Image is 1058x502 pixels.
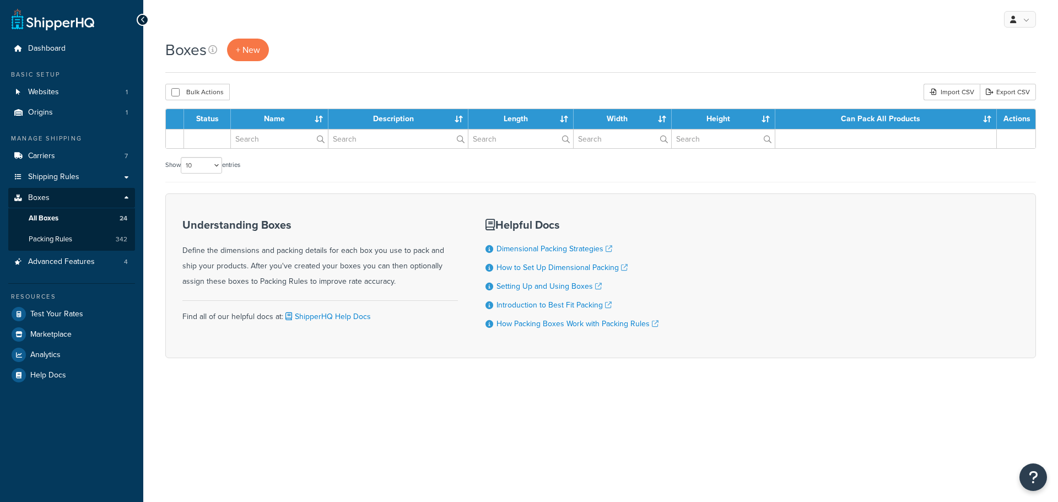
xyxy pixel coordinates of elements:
span: Help Docs [30,371,66,380]
li: Boxes [8,188,135,251]
th: Description [328,109,468,129]
select: Showentries [181,157,222,174]
a: + New [227,39,269,61]
span: 7 [125,152,128,161]
div: Define the dimensions and packing details for each box you use to pack and ship your products. Af... [182,219,458,289]
li: Websites [8,82,135,102]
a: Boxes [8,188,135,208]
div: Resources [8,292,135,301]
a: Introduction to Best Fit Packing [496,299,612,311]
li: Origins [8,102,135,123]
a: Help Docs [8,365,135,385]
th: Status [184,109,231,129]
a: Shipping Rules [8,167,135,187]
a: Advanced Features 4 [8,252,135,272]
a: Setting Up and Using Boxes [496,280,602,292]
span: Websites [28,88,59,97]
a: Packing Rules 342 [8,229,135,250]
a: Marketplace [8,325,135,344]
input: Search [328,129,468,148]
span: + New [236,44,260,56]
span: Shipping Rules [28,172,79,182]
button: Bulk Actions [165,84,230,100]
input: Search [468,129,573,148]
a: Analytics [8,345,135,365]
a: Websites 1 [8,82,135,102]
span: Carriers [28,152,55,161]
a: How to Set Up Dimensional Packing [496,262,628,273]
a: How Packing Boxes Work with Packing Rules [496,318,658,330]
span: Boxes [28,193,50,203]
span: Marketplace [30,330,72,339]
h3: Helpful Docs [485,219,658,231]
span: Dashboard [28,44,66,53]
span: Analytics [30,350,61,360]
div: Manage Shipping [8,134,135,143]
input: Search [574,129,671,148]
a: Export CSV [980,84,1036,100]
li: Advanced Features [8,252,135,272]
li: Carriers [8,146,135,166]
input: Search [672,129,775,148]
span: All Boxes [29,214,58,223]
a: ShipperHQ Help Docs [283,311,371,322]
th: Actions [997,109,1035,129]
div: Basic Setup [8,70,135,79]
span: Test Your Rates [30,310,83,319]
h1: Boxes [165,39,207,61]
input: Search [231,129,328,148]
h3: Understanding Boxes [182,219,458,231]
span: 24 [120,214,127,223]
span: 1 [126,88,128,97]
button: Open Resource Center [1019,463,1047,491]
th: Can Pack All Products [775,109,997,129]
span: Advanced Features [28,257,95,267]
a: Test Your Rates [8,304,135,324]
th: Length [468,109,574,129]
a: Carriers 7 [8,146,135,166]
a: Dashboard [8,39,135,59]
li: Packing Rules [8,229,135,250]
span: 4 [124,257,128,267]
a: ShipperHQ Home [12,8,94,30]
span: Packing Rules [29,235,72,244]
span: Origins [28,108,53,117]
th: Name [231,109,328,129]
a: Dimensional Packing Strategies [496,243,612,255]
span: 1 [126,108,128,117]
th: Width [574,109,671,129]
label: Show entries [165,157,240,174]
th: Height [672,109,775,129]
a: Origins 1 [8,102,135,123]
a: All Boxes 24 [8,208,135,229]
li: All Boxes [8,208,135,229]
span: 342 [116,235,127,244]
div: Find all of our helpful docs at: [182,300,458,325]
div: Import CSV [924,84,980,100]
